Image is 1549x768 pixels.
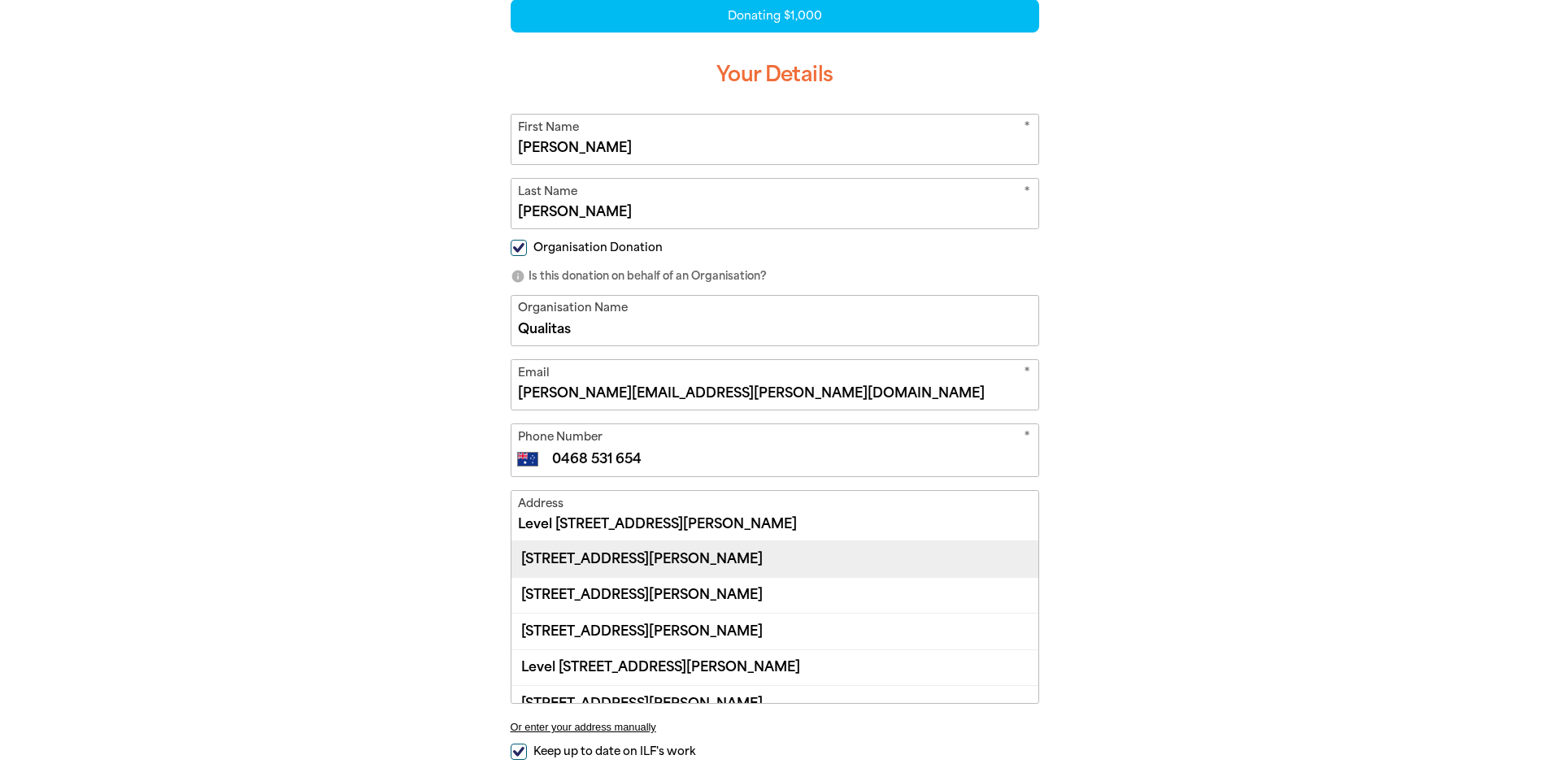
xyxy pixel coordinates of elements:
[533,744,695,759] span: Keep up to date on ILF's work
[511,240,527,256] input: Organisation Donation
[511,649,1038,685] div: Level [STREET_ADDRESS][PERSON_NAME]
[511,541,1038,576] div: [STREET_ADDRESS][PERSON_NAME]
[511,577,1038,613] div: [STREET_ADDRESS][PERSON_NAME]
[511,685,1038,721] div: [STREET_ADDRESS][PERSON_NAME]
[511,268,1039,284] p: Is this donation on behalf of an Organisation?
[511,721,1039,733] button: Or enter your address manually
[511,269,525,284] i: info
[1024,428,1030,449] i: Required
[511,744,527,760] input: Keep up to date on ILF's work
[511,613,1038,649] div: [STREET_ADDRESS][PERSON_NAME]
[533,240,663,255] span: Organisation Donation
[511,49,1039,101] h3: Your Details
